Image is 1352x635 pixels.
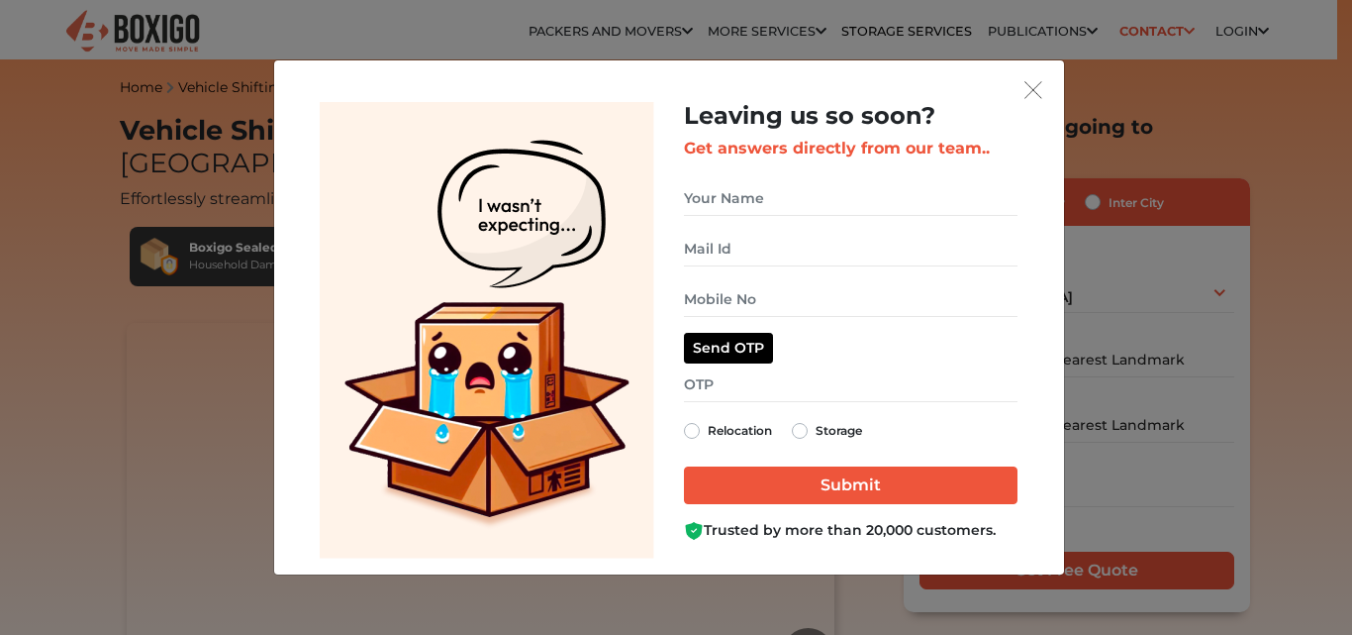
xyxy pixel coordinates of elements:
img: Boxigo Customer Shield [684,521,704,541]
input: Your Name [684,181,1017,216]
h2: Leaving us so soon? [684,102,1017,131]
input: Mail Id [684,232,1017,266]
div: Trusted by more than 20,000 customers. [684,520,1017,541]
input: Mobile No [684,282,1017,317]
h3: Get answers directly from our team.. [684,139,1017,158]
label: Storage [816,419,862,443]
img: exit [1024,81,1042,99]
input: OTP [684,368,1017,402]
label: Relocation [708,419,772,443]
img: Lead Welcome Image [320,102,654,559]
button: Send OTP [684,333,773,364]
input: Submit [684,467,1017,504]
